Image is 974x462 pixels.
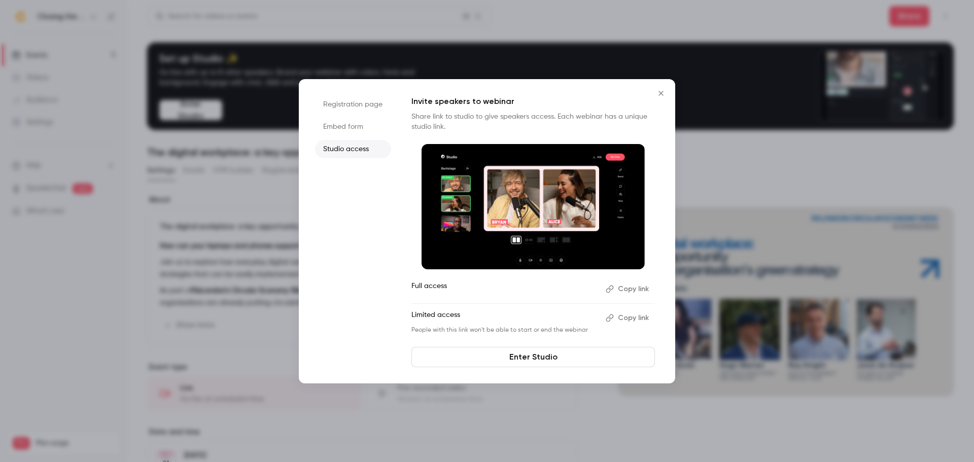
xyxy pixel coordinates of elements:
p: Invite speakers to webinar [411,95,655,108]
p: Share link to studio to give speakers access. Each webinar has a unique studio link. [411,112,655,132]
button: Copy link [602,310,655,326]
p: People with this link won't be able to start or end the webinar [411,326,598,334]
a: Enter Studio [411,347,655,367]
button: Copy link [602,281,655,297]
li: Studio access [315,140,391,158]
img: Invite speakers to webinar [422,144,645,270]
p: Full access [411,281,598,297]
li: Embed form [315,118,391,136]
li: Registration page [315,95,391,114]
p: Limited access [411,310,598,326]
button: Close [651,83,671,103]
